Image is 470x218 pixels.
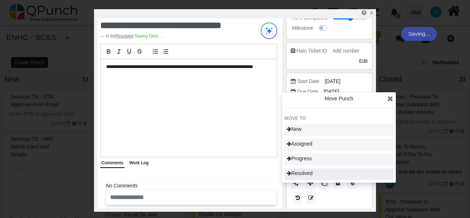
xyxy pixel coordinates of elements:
[115,33,133,39] cite: Source Title
[305,177,315,189] button: Move
[323,88,339,96] span: [DATE]
[100,33,246,39] footer: in list
[162,33,163,39] span: .
[297,78,319,85] div: Start Date
[287,141,312,147] span: Assigned
[347,177,357,189] button: Copy Link
[362,10,366,15] i: Edit Punch
[319,177,329,189] button: Copy
[287,156,312,161] span: Progress
[333,177,343,189] button: Delete
[287,126,301,132] span: New
[115,33,133,39] u: Resolved
[401,27,437,41] div: Saving...
[369,10,374,16] a: x
[101,160,123,165] span: Comments
[306,192,316,204] button: Edit
[106,183,137,189] i: No Comments
[359,58,368,64] span: Edit
[129,160,149,165] span: Work Log
[285,115,393,121] h4: MOVE TO
[261,22,277,39] img: Try writing with AI
[325,96,353,101] span: Move Punch
[332,48,359,54] span: Add number
[325,78,340,85] span: [DATE]
[296,47,327,55] div: Halo Ticket ID
[158,33,159,39] span: .
[291,177,301,189] button: Duration should be greater than 1 day to split
[293,181,299,187] img: LaQAAAABJRU5ErkJggg==
[293,192,302,204] button: History
[134,33,163,39] span: Saving Data
[160,33,161,39] span: .
[292,24,313,32] div: Milestone
[369,10,374,15] svg: x
[287,170,312,176] span: Resolved
[297,88,318,96] div: Due Date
